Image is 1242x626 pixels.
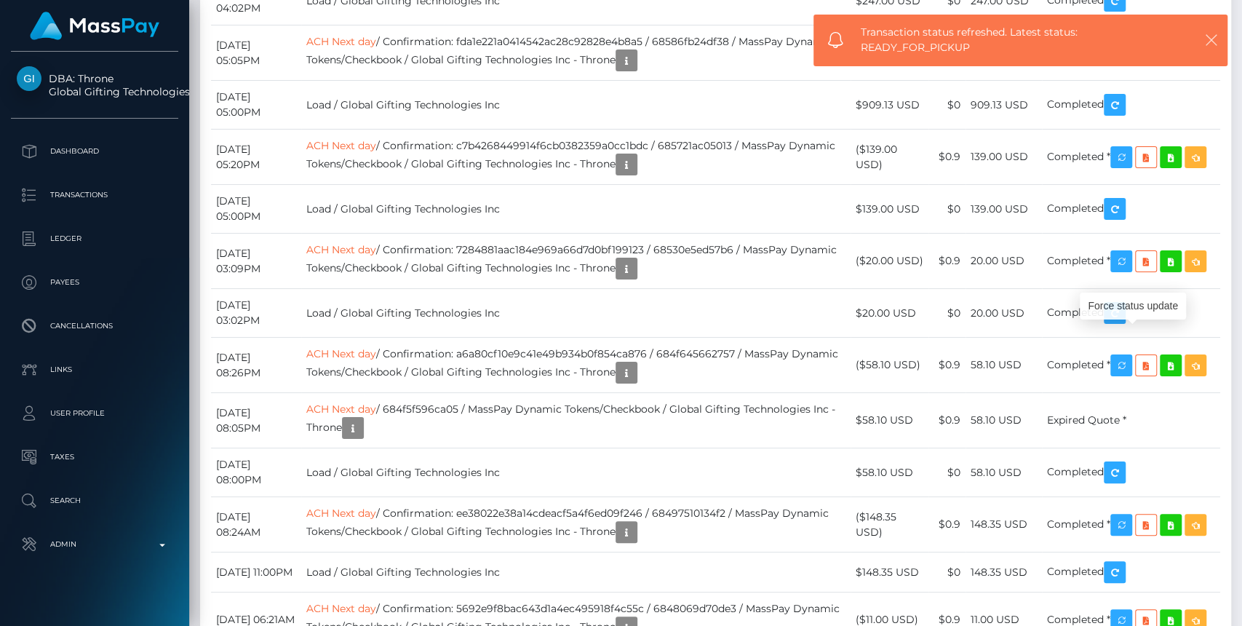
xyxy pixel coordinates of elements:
[211,185,301,234] td: [DATE] 05:00PM
[11,133,178,170] a: Dashboard
[966,81,1042,130] td: 909.13 USD
[301,185,851,234] td: Load / Global Gifting Technologies Inc
[928,552,966,593] td: $0
[306,507,376,520] a: ACH Next day
[30,12,159,40] img: MassPay Logo
[301,234,851,289] td: / Confirmation: 7284881aac184e969a66d7d0bf199123 / 68530e5ed57b6 / MassPay Dynamic Tokens/Checkbo...
[17,446,172,468] p: Taxes
[966,130,1042,185] td: 139.00 USD
[306,347,376,360] a: ACH Next day
[11,439,178,475] a: Taxes
[851,185,928,234] td: $139.00 USD
[211,289,301,338] td: [DATE] 03:02PM
[851,338,928,393] td: ($58.10 USD)
[17,315,172,337] p: Cancellations
[1042,289,1220,338] td: Completed
[211,393,301,448] td: [DATE] 08:05PM
[211,448,301,497] td: [DATE] 08:00PM
[301,393,851,448] td: / 684f5f596ca05 / MassPay Dynamic Tokens/Checkbook / Global Gifting Technologies Inc - Throne
[851,393,928,448] td: $58.10 USD
[928,81,966,130] td: $0
[966,289,1042,338] td: 20.00 USD
[17,184,172,206] p: Transactions
[1042,81,1220,130] td: Completed
[1042,393,1220,448] td: Expired Quote *
[11,483,178,519] a: Search
[11,177,178,213] a: Transactions
[851,234,928,289] td: ($20.00 USD)
[11,308,178,344] a: Cancellations
[306,139,376,152] a: ACH Next day
[11,352,178,388] a: Links
[301,25,851,81] td: / Confirmation: fda1e221a0414542ac28c92828e4b8a5 / 68586fb24df38 / MassPay Dynamic Tokens/Checkbo...
[928,234,966,289] td: $0.9
[306,35,376,48] a: ACH Next day
[11,72,178,98] span: DBA: Throne Global Gifting Technologies Inc
[211,81,301,130] td: [DATE] 05:00PM
[851,552,928,593] td: $148.35 USD
[1042,185,1220,234] td: Completed
[966,497,1042,552] td: 148.35 USD
[211,552,301,593] td: [DATE] 11:00PM
[851,289,928,338] td: $20.00 USD
[17,359,172,381] p: Links
[851,448,928,497] td: $58.10 USD
[301,81,851,130] td: Load / Global Gifting Technologies Inc
[17,140,172,162] p: Dashboard
[1042,552,1220,593] td: Completed
[851,130,928,185] td: ($139.00 USD)
[17,403,172,424] p: User Profile
[301,552,851,593] td: Load / Global Gifting Technologies Inc
[301,497,851,552] td: / Confirmation: ee38022e38a14cdeacf5a4f6ed09f246 / 68497510134f2 / MassPay Dynamic Tokens/Checkbo...
[211,25,301,81] td: [DATE] 05:05PM
[928,393,966,448] td: $0.9
[1042,448,1220,497] td: Completed
[306,243,376,256] a: ACH Next day
[17,272,172,293] p: Payees
[17,228,172,250] p: Ledger
[851,81,928,130] td: $909.13 USD
[851,497,928,552] td: ($148.35 USD)
[211,234,301,289] td: [DATE] 03:09PM
[966,448,1042,497] td: 58.10 USD
[17,490,172,512] p: Search
[928,338,966,393] td: $0.9
[928,448,966,497] td: $0
[211,497,301,552] td: [DATE] 08:24AM
[861,25,1174,55] span: Transaction status refreshed. Latest status: READY_FOR_PICKUP
[1042,338,1220,393] td: Completed *
[966,234,1042,289] td: 20.00 USD
[17,534,172,555] p: Admin
[11,526,178,563] a: Admin
[928,497,966,552] td: $0.9
[1080,293,1186,320] div: Force status update
[17,66,41,91] img: Global Gifting Technologies Inc
[211,130,301,185] td: [DATE] 05:20PM
[928,130,966,185] td: $0.9
[301,448,851,497] td: Load / Global Gifting Technologies Inc
[11,264,178,301] a: Payees
[966,393,1042,448] td: 58.10 USD
[928,289,966,338] td: $0
[966,552,1042,593] td: 148.35 USD
[1042,234,1220,289] td: Completed *
[306,602,376,615] a: ACH Next day
[1042,497,1220,552] td: Completed *
[211,338,301,393] td: [DATE] 08:26PM
[301,338,851,393] td: / Confirmation: a6a80cf10e9c41e49b934b0f854ca876 / 684f645662757 / MassPay Dynamic Tokens/Checkbo...
[928,185,966,234] td: $0
[11,221,178,257] a: Ledger
[1042,130,1220,185] td: Completed *
[306,403,376,416] a: ACH Next day
[301,289,851,338] td: Load / Global Gifting Technologies Inc
[11,395,178,432] a: User Profile
[966,338,1042,393] td: 58.10 USD
[301,130,851,185] td: / Confirmation: c7b4268449914f6cb0382359a0cc1bdc / 685721ac05013 / MassPay Dynamic Tokens/Checkbo...
[966,185,1042,234] td: 139.00 USD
